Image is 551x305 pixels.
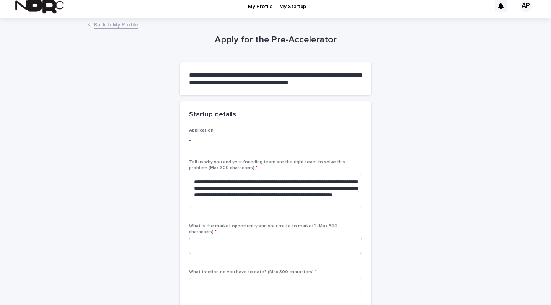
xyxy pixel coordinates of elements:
span: What traction do you have to date? (Max 300 characters). [189,270,317,274]
h1: Apply for the Pre-Accelerator [180,34,371,46]
a: Back toMy Profile [94,20,138,29]
h2: Startup details [189,111,236,119]
p: - [189,137,362,145]
span: Tell us why you and your founding team are the right team to solve this problem (Max 300 characte... [189,160,345,170]
span: Application [189,128,214,133]
span: What is the market opportunity and your route to market? (Max 300 characters). [189,224,337,234]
